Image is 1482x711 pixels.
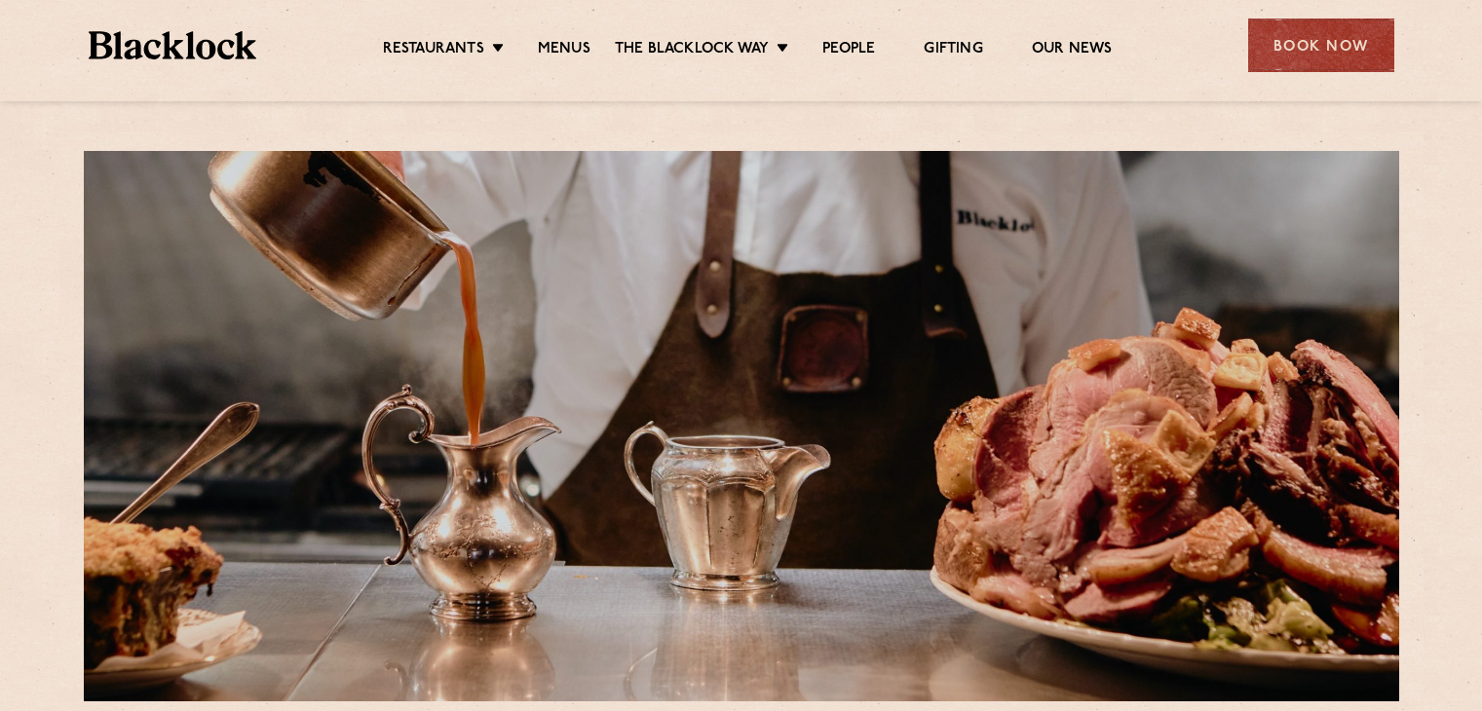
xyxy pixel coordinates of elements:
a: The Blacklock Way [615,40,769,61]
a: Our News [1032,40,1113,61]
a: Restaurants [383,40,484,61]
a: Menus [538,40,590,61]
a: Gifting [924,40,982,61]
a: People [822,40,875,61]
img: BL_Textured_Logo-footer-cropped.svg [89,31,257,59]
div: Book Now [1248,19,1394,72]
